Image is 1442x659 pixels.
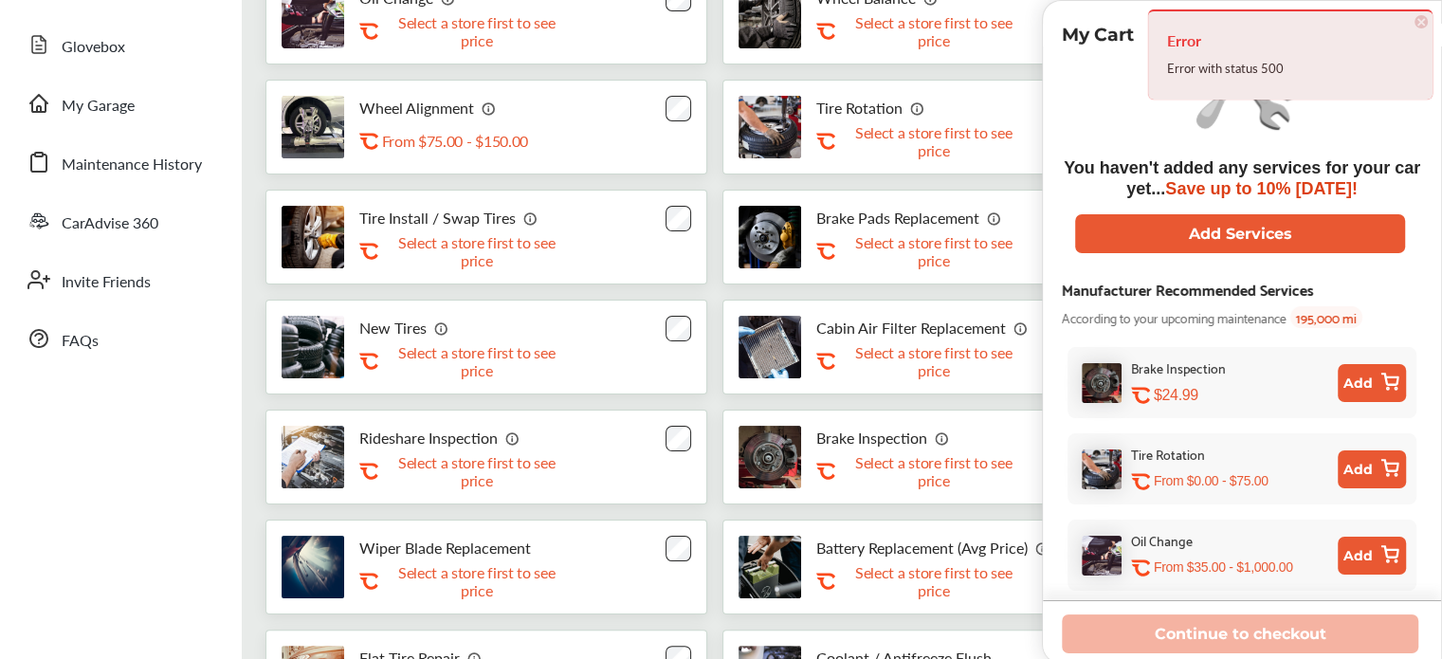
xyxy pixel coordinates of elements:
img: info_icon_vector.svg [910,101,925,116]
img: info_icon_vector.svg [482,101,497,116]
p: Select a store first to see price [839,563,1029,599]
span: You haven't added any services for your car yet... [1064,158,1420,198]
img: brake-inspection-thumb.jpg [1082,363,1122,403]
p: From $35.00 - $1,000.00 [1154,558,1293,577]
p: Cabin Air Filter Replacement [816,319,1006,337]
div: Oil Change [1131,529,1193,551]
p: Tire Install / Swap Tires [359,209,516,227]
p: Brake Pads Replacement [816,209,979,227]
button: Add [1338,364,1406,402]
img: info_icon_vector.svg [1035,540,1050,556]
span: Save up to 10% [DATE]! [1165,179,1358,198]
img: oil-change-thumb.jpg [1082,536,1122,576]
img: info_icon_vector.svg [523,211,538,226]
p: New Tires [359,319,427,337]
img: tire-rotation-thumb.jpg [739,96,801,158]
img: battery-replacement-thumb.jpg [739,536,801,598]
span: Maintenance History [62,153,202,177]
span: My Garage [62,94,135,119]
div: Tire Rotation [1131,443,1205,465]
img: rideshare-visual-inspection-thumb.jpg [282,426,344,488]
span: CarAdvise 360 [62,211,158,236]
p: Select a store first to see price [382,453,572,489]
span: Glovebox [62,35,125,60]
span: FAQs [62,329,99,354]
p: Select a store first to see price [839,233,1029,269]
p: Select a store first to see price [382,233,572,269]
img: info_icon_vector.svg [935,430,950,446]
a: FAQs [17,314,223,363]
p: From $0.00 - $75.00 [1154,472,1269,490]
p: From $75.00 - $150.00 [382,132,528,150]
button: Add Services [1075,214,1405,253]
img: wheel-alignment-thumb.jpg [282,96,344,158]
img: new-tires-thumb.jpg [282,316,344,378]
div: $24.99 [1154,386,1330,404]
a: Glovebox [17,20,223,69]
span: 195,000 mi [1290,306,1362,328]
img: info_icon_vector.svg [987,211,1002,226]
img: brake-pads-replacement-thumb.jpg [739,206,801,268]
p: Battery Replacement (Avg Price) [816,539,1028,557]
h4: Error [1167,26,1414,56]
p: Select a store first to see price [382,563,572,599]
span: Invite Friends [62,270,151,295]
p: Wheel Alignment [359,99,474,117]
img: thumb_Wipers.jpg [282,536,344,598]
button: Add [1338,537,1406,575]
a: Maintenance History [17,137,223,187]
p: Tire Rotation [816,99,903,117]
img: info_icon_vector.svg [1013,320,1029,336]
img: tire-install-swap-tires-thumb.jpg [282,206,344,268]
img: info_icon_vector.svg [434,320,449,336]
p: My Cart [1062,24,1134,46]
p: Select a store first to see price [839,123,1029,159]
p: Select a store first to see price [382,13,572,49]
p: Select a store first to see price [839,13,1029,49]
div: Error with status 500 [1167,56,1414,81]
div: Manufacturer Recommended Services [1062,276,1314,302]
span: × [1415,15,1428,28]
a: My Garage [17,79,223,128]
img: tire-rotation-thumb.jpg [1082,449,1122,489]
p: Select a store first to see price [839,343,1029,379]
span: According to your upcoming maintenance [1062,306,1287,328]
p: Brake Inspection [816,429,927,447]
p: Select a store first to see price [382,343,572,379]
img: cabin-air-filter-replacement-thumb.jpg [739,316,801,378]
p: Select a store first to see price [839,453,1029,489]
p: Wiper Blade Replacement [359,539,531,557]
div: Brake Inspection [1131,357,1226,378]
p: Rideshare Inspection [359,429,498,447]
a: CarAdvise 360 [17,196,223,246]
button: Add [1338,450,1406,488]
img: brake-inspection-thumb.jpg [739,426,801,488]
img: info_icon_vector.svg [505,430,520,446]
a: Invite Friends [17,255,223,304]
